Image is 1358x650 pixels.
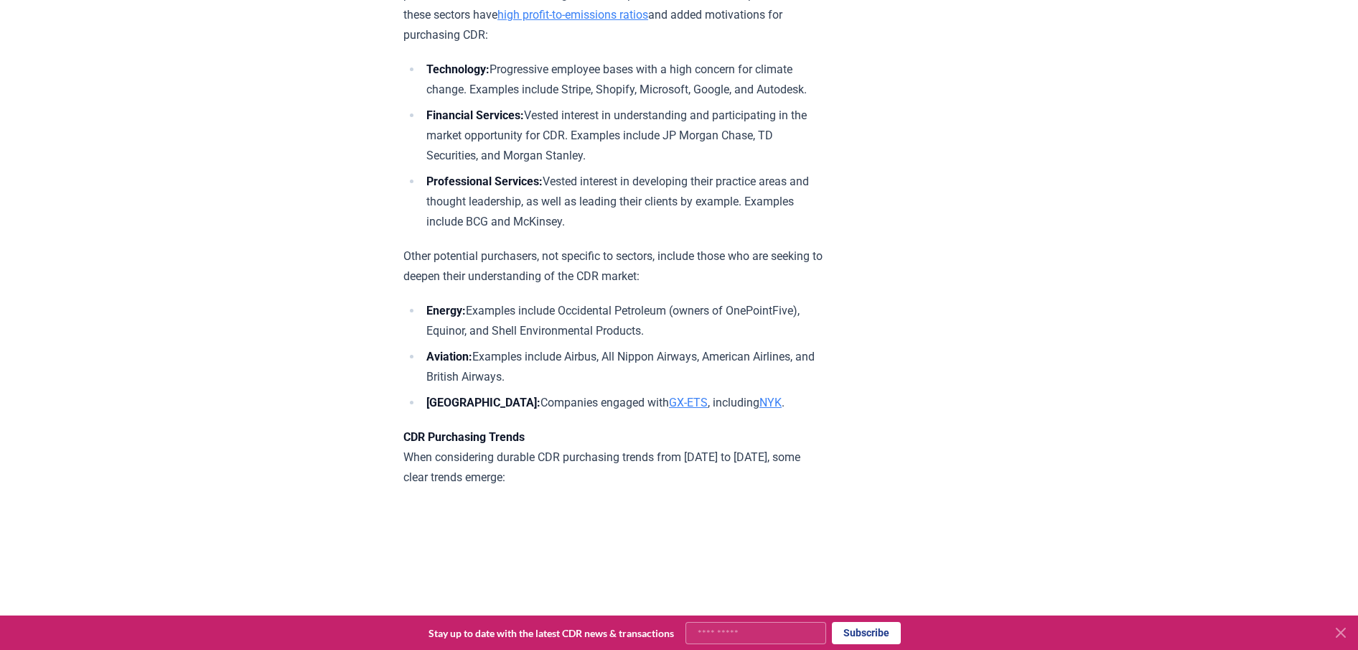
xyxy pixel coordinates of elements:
[426,396,540,409] strong: [GEOGRAPHIC_DATA]:
[403,246,823,287] p: Other potential purchasers, not specific to sectors, include those who are seeking to deepen thei...
[422,172,823,232] li: Vested interest in developing their practice areas and thought leadership, as well as leading the...
[422,301,823,341] li: Examples include Occidental Petroleum (owners of OnePointFive), Equinor, and Shell Environmental ...
[669,396,708,409] a: GX-ETS
[426,108,524,122] strong: Financial Services:
[426,350,472,363] strong: Aviation:
[422,347,823,387] li: Examples include Airbus, All Nippon Airways, American Airlines, and British Airways.
[422,106,823,166] li: Vested interest in understanding and participating in the market opportunity for CDR. Examples in...
[426,175,543,188] strong: Professional Services:
[403,430,525,444] strong: CDR Purchasing Trends
[403,427,823,488] p: When considering durable CDR purchasing trends from [DATE] to [DATE], some clear trends emerge:
[426,62,490,76] strong: Technology:
[759,396,782,409] a: NYK
[422,393,823,413] li: Companies engaged with , including .
[497,8,648,22] a: high profit-to-emissions ratios
[422,60,823,100] li: Progressive employee bases with a high concern for climate change. Examples include Stripe, Shopi...
[426,304,466,317] strong: Energy:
